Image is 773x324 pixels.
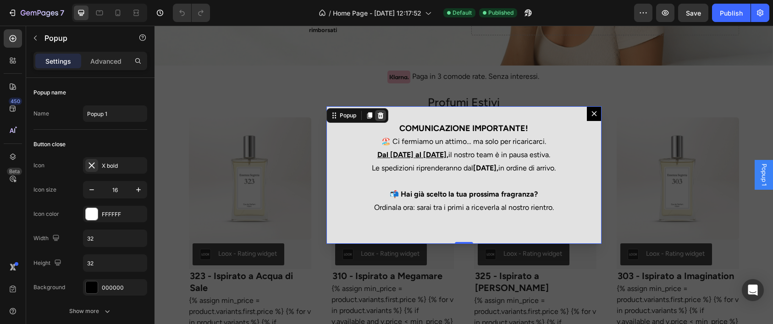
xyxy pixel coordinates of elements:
[183,86,204,94] div: Popup
[333,8,421,18] span: Home Page - [DATE] 12:17:52
[102,162,145,170] div: X bold
[33,186,56,194] div: Icon size
[7,168,22,175] div: Beta
[235,164,383,173] strong: 📬 Hai già scelto la tua prossima fragranza?
[188,176,431,189] p: Ordinala ora: sarai tra i primi a riceverla al nostro rientro.
[319,138,344,147] strong: [DATE],
[90,56,121,66] p: Advanced
[720,8,743,18] div: Publish
[686,9,701,17] span: Save
[44,33,122,44] p: Popup
[188,110,431,123] p: 🏖️ Ci fermiamo un attimo… ma solo per ricaricarci.
[102,210,145,219] div: FFFFFF
[453,9,472,17] span: Default
[678,4,708,22] button: Save
[712,4,751,22] button: Publish
[33,140,66,148] div: Button close
[33,303,147,319] button: Show more
[33,210,59,218] div: Icon color
[60,7,64,18] p: 7
[45,56,71,66] p: Settings
[172,81,447,218] div: Dialog body
[33,257,63,269] div: Height
[102,284,145,292] div: 000000
[605,138,614,160] span: Popup 1
[188,123,431,149] p: il nostro team è in pausa estiva. Le spedizioni riprenderanno dal in ordine di arrivo.
[488,9,513,17] span: Published
[33,232,61,245] div: Width
[83,105,147,122] input: E.g. New popup
[245,98,374,108] strong: COMUNICAZIONE IMPORTANTE!
[329,8,331,18] span: /
[173,4,210,22] div: Undo/Redo
[33,88,66,97] div: Popup name
[83,255,147,271] input: Auto
[742,279,764,301] div: Open Intercom Messenger
[33,283,65,291] div: Background
[83,230,147,247] input: Auto
[4,4,68,22] button: 7
[223,125,292,133] u: Dal [DATE] al [DATE]
[9,98,22,105] div: 450
[223,125,294,133] strong: ,
[172,81,447,218] div: Dialog content
[69,307,112,316] div: Show more
[155,26,773,324] iframe: To enrich screen reader interactions, please activate Accessibility in Grammarly extension settings
[33,110,49,118] div: Name
[33,161,44,170] div: Icon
